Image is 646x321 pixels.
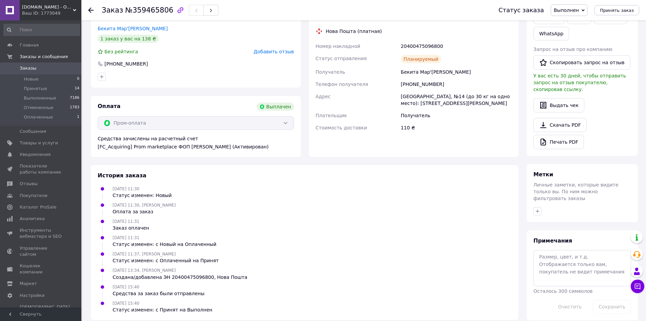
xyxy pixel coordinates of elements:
[102,6,123,14] span: Заказ
[498,7,544,14] div: Статус заказа
[20,54,68,60] span: Заказы и сообщения
[113,225,149,231] div: Заказ оплачен
[98,103,120,109] span: Оплата
[600,8,634,13] span: Принять заказ
[594,5,639,15] button: Принять заказ
[70,95,79,101] span: 7186
[20,163,63,175] span: Показатели работы компании
[113,274,247,281] div: Создана/добавлена ЭН 20400475096800, Нова Пошта
[113,306,212,313] div: Статус изменен: с Принят на Выполнен
[20,281,37,287] span: Маркет
[24,76,39,82] span: Новые
[113,285,139,289] span: [DATE] 15:40
[316,94,331,99] span: Адрес
[24,95,56,101] span: Выполненные
[533,55,630,70] button: Скопировать запрос на отзыв
[20,292,44,299] span: Настройки
[98,135,294,150] div: Средства зачислены на расчетный счет
[316,113,347,118] span: Плательщик
[399,90,513,109] div: [GEOGRAPHIC_DATA], №14 (до 30 кг на одно место): [STREET_ADDRESS][PERSON_NAME]
[24,86,47,92] span: Принятые
[113,252,176,256] span: [DATE] 11:37, [PERSON_NAME]
[533,288,592,294] span: Осталось 300 символов
[20,227,63,239] span: Инструменты вебмастера и SEO
[22,10,81,16] div: Ваш ID: 1773049
[104,49,138,54] span: Без рейтинга
[533,171,553,178] span: Метки
[399,66,513,78] div: Бекита Мар'[PERSON_NAME]
[20,263,63,275] span: Кошелек компании
[98,143,294,150] div: [FC_Acquiring] Prom marketplace ФОП [PERSON_NAME] (Активирован)
[113,203,176,208] span: [DATE] 11:30, [PERSON_NAME]
[98,172,146,179] span: История заказа
[401,55,441,63] div: Планируемый
[20,245,63,257] span: Управление сайтом
[104,60,149,67] div: [PHONE_NUMBER]
[399,109,513,122] div: Получатель
[324,28,384,35] div: Нова Пошта (платная)
[113,186,139,191] span: [DATE] 11:30
[316,43,360,49] span: Номер накладной
[20,193,47,199] span: Покупатели
[533,73,626,92] span: У вас есть 30 дней, чтобы отправить запрос на отзыв покупателю, скопировав ссылку.
[113,241,216,248] div: Статус изменен: с Новый на Оплаченный
[20,128,46,135] span: Сообщения
[113,192,172,199] div: Статус изменен: Новый
[316,82,368,87] span: Телефон получателя
[631,280,644,293] button: Чат с покупателем
[125,6,173,14] span: №359465806
[533,118,587,132] a: Скачать PDF
[113,208,176,215] div: Оплата за заказ
[20,140,58,146] span: Товары и услуги
[20,42,39,48] span: Главная
[533,182,619,201] span: Личные заметки, которые видите только вы. По ним можно фильтровать заказы
[113,268,176,273] span: [DATE] 13:34, [PERSON_NAME]
[113,290,204,297] div: Средства за заказ были отправлены
[399,122,513,134] div: 110 ₴
[533,237,572,244] span: Примечания
[113,235,139,240] span: [DATE] 11:31
[24,105,53,111] span: Отмененные
[22,4,73,10] span: Sklad24.org - Оптовый интернет магазин склад
[316,69,345,75] span: Получатель
[257,103,294,111] div: Выплачен
[77,76,79,82] span: 0
[316,125,367,130] span: Стоимость доставки
[533,47,612,52] span: Запрос на отзыв про компанию
[20,151,51,158] span: Уведомления
[554,7,579,13] span: Выполнен
[113,257,219,264] div: Статус изменен: с Оплаченный на Принят
[533,135,584,149] a: Печать PDF
[77,114,79,120] span: 1
[113,301,139,306] span: [DATE] 15:40
[20,204,56,210] span: Каталог ProSale
[20,216,45,222] span: Аналитика
[3,24,80,36] input: Поиск
[399,78,513,90] div: [PHONE_NUMBER]
[98,26,168,31] a: Бекита Мар'[PERSON_NAME]
[316,56,367,61] span: Статус отправления
[75,86,79,92] span: 14
[533,27,569,40] a: WhatsApp
[399,40,513,52] div: 20400475096800
[20,65,36,71] span: Заказы
[254,49,294,54] span: Добавить отзыв
[24,114,53,120] span: Оплаченные
[113,219,139,224] span: [DATE] 11:31
[20,181,38,187] span: Отзывы
[88,7,94,14] div: Вернуться назад
[533,98,584,112] button: Выдать чек
[98,35,159,43] div: 1 заказ у вас на 138 ₴
[70,105,79,111] span: 1783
